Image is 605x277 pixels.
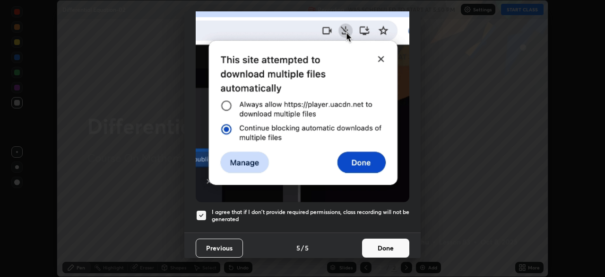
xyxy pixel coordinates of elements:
button: Done [362,239,409,258]
h4: 5 [305,243,309,253]
h5: I agree that if I don't provide required permissions, class recording will not be generated [212,208,409,223]
h4: / [301,243,304,253]
h4: 5 [296,243,300,253]
button: Previous [196,239,243,258]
